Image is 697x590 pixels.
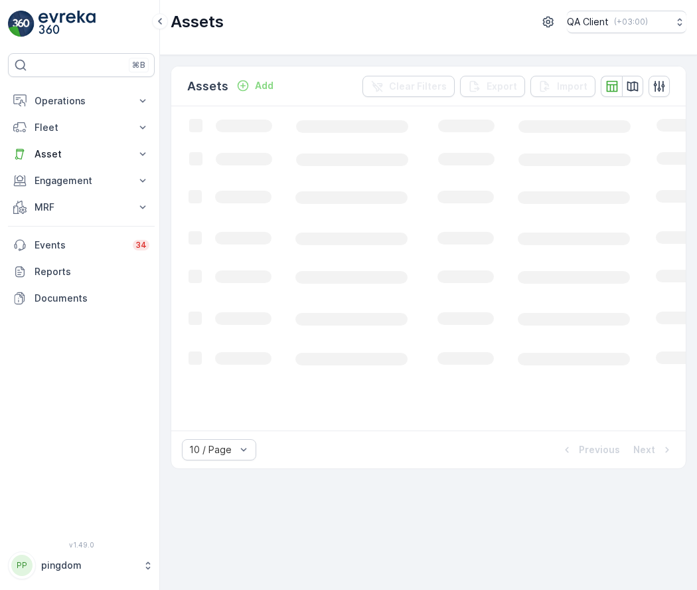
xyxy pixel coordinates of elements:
[41,559,136,572] p: pingdom
[132,60,145,70] p: ⌘B
[559,442,621,458] button: Previous
[632,442,675,458] button: Next
[35,174,128,187] p: Engagement
[8,258,155,285] a: Reports
[8,551,155,579] button: PPpingdom
[8,11,35,37] img: logo
[35,121,128,134] p: Fleet
[35,292,149,305] p: Documents
[171,11,224,33] p: Assets
[460,76,525,97] button: Export
[567,11,686,33] button: QA Client(+03:00)
[187,77,228,96] p: Assets
[530,76,595,97] button: Import
[8,88,155,114] button: Operations
[255,79,273,92] p: Add
[231,78,279,94] button: Add
[8,541,155,549] span: v 1.49.0
[39,11,96,37] img: logo_light-DOdMpM7g.png
[567,15,609,29] p: QA Client
[8,232,155,258] a: Events34
[35,201,128,214] p: MRF
[389,80,447,93] p: Clear Filters
[633,443,655,456] p: Next
[8,141,155,167] button: Asset
[11,555,33,576] div: PP
[362,76,455,97] button: Clear Filters
[579,443,620,456] p: Previous
[8,167,155,194] button: Engagement
[487,80,517,93] p: Export
[35,94,128,108] p: Operations
[35,265,149,278] p: Reports
[35,239,125,252] p: Events
[135,240,147,250] p: 34
[8,114,155,141] button: Fleet
[35,147,128,161] p: Asset
[8,194,155,221] button: MRF
[614,17,648,27] p: ( +03:00 )
[557,80,587,93] p: Import
[8,285,155,312] a: Documents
